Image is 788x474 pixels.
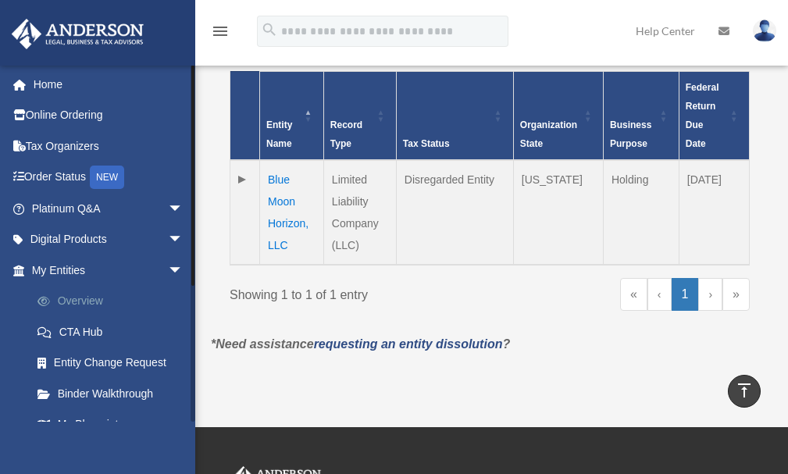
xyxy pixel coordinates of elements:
a: My Blueprint [22,409,207,440]
img: Anderson Advisors Platinum Portal [7,19,148,49]
a: Platinum Q&Aarrow_drop_down [11,193,207,224]
td: Blue Moon Horizon, LLC [260,160,324,265]
a: Last [722,278,750,311]
td: [DATE] [679,160,749,265]
td: Holding [603,160,679,265]
a: Online Ordering [11,100,207,131]
th: Federal Return Due Date: Activate to sort [679,71,749,160]
span: Record Type [330,119,362,149]
a: vertical_align_top [728,375,761,408]
a: menu [211,27,230,41]
a: Order StatusNEW [11,162,207,194]
a: Overview [22,286,207,317]
a: First [620,278,647,311]
div: NEW [90,166,124,189]
span: arrow_drop_down [168,193,199,225]
img: User Pic [753,20,776,42]
a: Digital Productsarrow_drop_down [11,224,207,255]
span: Tax Status [403,138,450,149]
a: CTA Hub [22,316,207,347]
a: Binder Walkthrough [22,378,207,409]
th: Record Type: Activate to sort [323,71,396,160]
th: Entity Name: Activate to invert sorting [260,71,324,160]
a: My Entitiesarrow_drop_down [11,255,207,286]
span: Business Purpose [610,119,651,149]
a: Next [698,278,722,311]
td: Disregarded Entity [396,160,513,265]
span: Federal Return Due Date [686,82,719,149]
span: Entity Name [266,119,292,149]
div: Showing 1 to 1 of 1 entry [230,278,478,306]
i: menu [211,22,230,41]
td: Limited Liability Company (LLC) [323,160,396,265]
a: Tax Organizers [11,130,207,162]
span: Organization State [520,119,577,149]
a: 1 [672,278,699,311]
th: Tax Status: Activate to sort [396,71,513,160]
th: Organization State: Activate to sort [513,71,603,160]
td: [US_STATE] [513,160,603,265]
a: Entity Change Request [22,347,207,379]
span: arrow_drop_down [168,255,199,287]
a: requesting an entity dissolution [314,337,503,351]
i: vertical_align_top [735,381,754,400]
span: arrow_drop_down [168,224,199,256]
th: Business Purpose: Activate to sort [603,71,679,160]
a: Previous [647,278,672,311]
i: search [261,21,278,38]
a: Home [11,69,207,100]
em: *Need assistance ? [211,337,510,351]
